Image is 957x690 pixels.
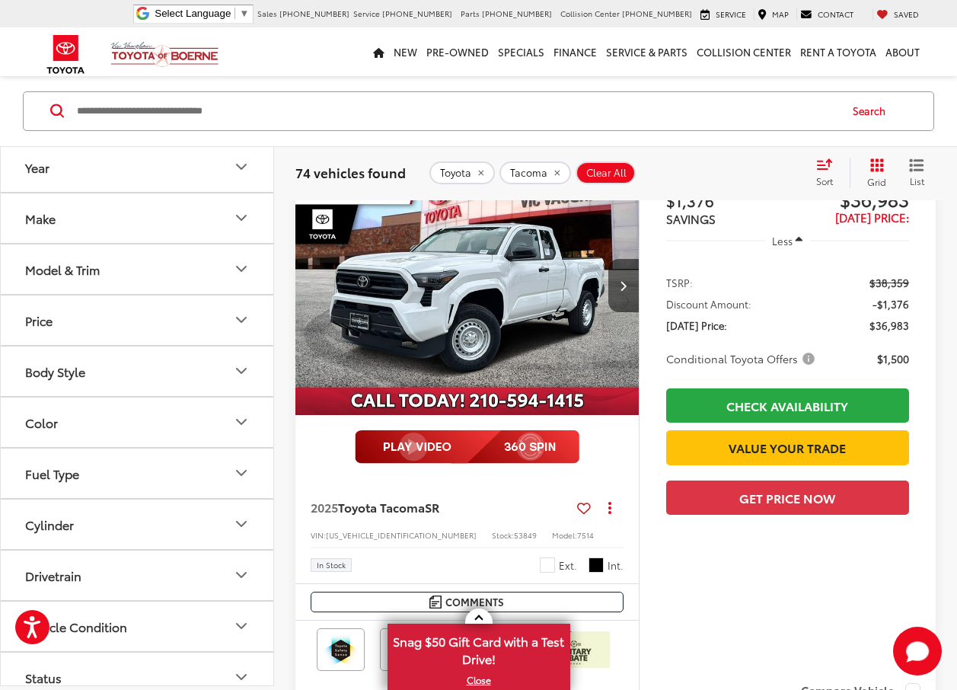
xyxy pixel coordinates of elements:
button: remove Tacoma [499,161,571,184]
button: YearYear [1,142,275,192]
span: $38,359 [869,275,909,290]
a: Check Availability [666,388,909,423]
a: 2025 Toyota Tacoma SR2025 Toyota Tacoma SR2025 Toyota Tacoma SR2025 Toyota Tacoma SR [295,157,640,415]
img: full motion video [355,430,579,464]
div: Drivetrain [25,568,81,583]
span: Comments [445,595,504,609]
span: Black Fabric [589,557,604,573]
span: In Stock [317,561,346,569]
button: Actions [597,494,624,521]
span: Grid [867,175,886,188]
span: 7514 [577,529,594,541]
div: Status [25,670,62,685]
span: SAVINGS [666,210,716,227]
div: Vehicle Condition [232,617,250,635]
a: 2025Toyota TacomaSR [311,499,571,516]
span: Ice Cap [540,557,555,573]
img: 2025 Toyota Tacoma SR [295,157,640,416]
span: Tacoma [510,167,547,179]
button: Select sort value [809,158,850,188]
button: Get Price Now [666,481,909,515]
span: Sales [257,8,277,19]
button: Clear All [576,161,636,184]
button: CylinderCylinder [1,500,275,549]
span: VIN: [311,529,326,541]
div: Make [232,209,250,227]
div: Make [25,211,56,225]
span: 2025 [311,498,338,516]
button: ColorColor [1,398,275,447]
span: $1,500 [877,351,909,366]
img: Comments [429,596,442,609]
span: 53849 [514,529,537,541]
button: Comments [311,592,624,612]
span: Saved [894,8,919,20]
a: Service & Parts: Opens in a new tab [601,27,692,76]
span: Int. [608,558,624,573]
button: Vehicle ConditionVehicle Condition [1,602,275,651]
svg: Start Chat [893,627,942,676]
span: -$1,376 [872,296,909,311]
a: Collision Center [692,27,796,76]
button: Toggle Chat Window [893,627,942,676]
img: Toyota Safety Sense Vic Vaughan Toyota of Boerne Boerne TX [320,631,362,668]
button: MakeMake [1,193,275,243]
a: Home [368,27,389,76]
span: [PHONE_NUMBER] [382,8,452,19]
span: Service [353,8,380,19]
span: dropdown dots [608,501,611,513]
button: Fuel TypeFuel Type [1,449,275,498]
div: Color [25,415,58,430]
button: Next image [608,259,639,312]
div: Color [232,413,250,431]
a: Contact [796,8,857,21]
span: 74 vehicles found [295,163,406,181]
span: [DATE] Price: [835,209,909,225]
span: Collision Center [560,8,620,19]
button: Less [765,227,811,254]
span: ▼ [239,8,249,19]
span: Toyota Tacoma [338,498,425,516]
span: Model: [552,529,577,541]
a: About [881,27,924,76]
a: Pre-Owned [422,27,493,76]
button: Model & TrimModel & Trim [1,244,275,294]
span: Conditional Toyota Offers [666,351,818,366]
span: Map [772,8,789,20]
div: Fuel Type [232,464,250,482]
a: Rent a Toyota [796,27,881,76]
button: DrivetrainDrivetrain [1,551,275,600]
a: Select Language​ [155,8,249,19]
span: [PHONE_NUMBER] [482,8,552,19]
span: Ext. [559,558,577,573]
button: List View [898,158,936,188]
div: Cylinder [25,517,74,532]
span: [PHONE_NUMBER] [279,8,349,19]
a: Map [754,8,793,21]
img: Toyota [37,30,94,79]
button: Grid View [850,158,898,188]
span: SR [425,498,439,516]
div: Price [25,313,53,327]
div: Price [232,311,250,329]
span: ​ [234,8,235,19]
img: ToyotaCare Vic Vaughan Toyota of Boerne Boerne TX [383,631,490,668]
div: Body Style [25,364,85,379]
span: TSRP: [666,275,693,290]
span: Parts [461,8,480,19]
div: Vehicle Condition [25,619,127,634]
span: Service [716,8,746,20]
span: $36,983 [869,318,909,333]
div: Year [25,160,49,174]
input: Search by Make, Model, or Keyword [75,93,838,129]
a: My Saved Vehicles [872,8,923,21]
div: Drivetrain [232,566,250,584]
span: Contact [818,8,853,20]
span: [PHONE_NUMBER] [622,8,692,19]
button: Body StyleBody Style [1,347,275,396]
a: Value Your Trade [666,430,909,465]
span: Less [772,234,793,248]
button: PricePrice [1,295,275,345]
button: Conditional Toyota Offers [666,351,820,366]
